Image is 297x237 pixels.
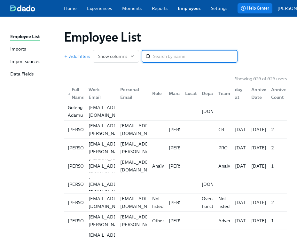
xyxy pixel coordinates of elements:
[64,102,287,121] a: Goleng Adamu[EMAIL_ADDRESS][DOMAIN_NAME][DOMAIN_NAME]
[86,205,131,236] div: [PERSON_NAME][EMAIL_ADDRESS][PERSON_NAME][DOMAIN_NAME]
[118,122,163,137] div: [EMAIL_ADDRESS][DOMAIN_NAME]
[249,162,269,170] div: [DATE]
[10,58,40,66] div: Import sources
[64,5,77,12] a: Home
[65,162,108,170] div: [PERSON_NAME]
[249,199,269,206] div: [DATE]
[150,90,164,97] div: Role
[169,126,206,133] p: [PERSON_NAME]
[10,33,59,41] a: Employee List
[86,173,131,196] div: [PERSON_NAME][EMAIL_ADDRESS][DOMAIN_NAME]
[232,217,253,225] div: [DATE]
[10,71,59,78] a: Data Fields
[65,86,87,101] div: Full Name
[98,53,134,59] span: Show columns
[216,162,240,170] div: Analytics
[65,199,108,206] div: [PERSON_NAME]
[180,87,197,100] div: Location
[216,217,244,225] div: Advertising
[216,90,233,97] div: Team
[65,87,83,100] div: ▲Full Name
[10,46,59,53] a: Imports
[64,212,287,230] div: [PERSON_NAME][PERSON_NAME][EMAIL_ADDRESS][PERSON_NAME][DOMAIN_NAME][PERSON_NAME][EMAIL_ADDRESS][P...
[122,5,142,12] a: Moments
[249,217,269,225] div: [DATE]
[166,90,191,97] div: Manager
[68,92,71,95] span: ▲
[65,180,108,188] div: [PERSON_NAME]
[269,144,285,152] div: 2
[152,5,168,12] a: Reports
[199,107,243,115] div: [DOMAIN_NAME]
[115,87,147,100] div: Personal Email
[64,53,90,59] span: Add filters
[232,126,253,133] div: [DATE]
[178,5,201,12] a: Employees
[153,50,238,63] input: Search by name
[10,5,64,12] a: dado
[118,195,163,210] div: [EMAIL_ADDRESS][DOMAIN_NAME]
[64,194,287,212] a: [PERSON_NAME][EMAIL_ADDRESS][DOMAIN_NAME][EMAIL_ADDRESS][DOMAIN_NAME]Not listed[PERSON_NAME]Overa...
[65,104,85,119] div: Goleng Adamu
[65,217,108,225] div: [PERSON_NAME]
[169,199,206,206] p: [PERSON_NAME]
[64,157,287,175] a: [PERSON_NAME][PERSON_NAME][EMAIL_ADDRESS][DOMAIN_NAME][EMAIL_ADDRESS][DOMAIN_NAME]Analyst[PERSON_...
[64,29,141,45] h1: Employee List
[216,126,230,133] div: CR
[118,132,163,163] div: [PERSON_NAME][EMAIL_ADDRESS][PERSON_NAME][DOMAIN_NAME]
[232,144,253,152] div: [DATE]
[269,162,285,170] div: 1
[169,217,206,224] p: [PERSON_NAME]
[249,86,280,101] div: Anniversary Date
[64,212,287,230] a: [PERSON_NAME][PERSON_NAME][EMAIL_ADDRESS][PERSON_NAME][DOMAIN_NAME][PERSON_NAME][EMAIL_ADDRESS][P...
[86,114,131,145] div: [PERSON_NAME][EMAIL_ADDRESS][PERSON_NAME][DOMAIN_NAME]
[169,145,206,151] p: [PERSON_NAME]
[86,104,131,119] div: [EMAIL_ADDRESS][DOMAIN_NAME]
[86,195,131,210] div: [EMAIL_ADDRESS][DOMAIN_NAME]
[10,5,35,12] img: dado
[10,46,26,53] div: Imports
[269,199,285,206] div: 2
[10,71,34,78] div: Data Fields
[235,75,287,82] p: Showing 626 of 626 users
[87,5,112,12] a: Experiences
[249,144,269,152] div: [DATE]
[118,205,163,236] div: [PERSON_NAME][EMAIL_ADDRESS][PERSON_NAME][DOMAIN_NAME]
[183,90,206,97] div: Location
[213,87,230,100] div: Team
[266,87,285,100] div: Anniversary Count
[199,90,231,97] div: Department
[10,33,40,41] div: Employee List
[199,180,243,188] div: [DOMAIN_NAME]
[232,78,248,109] div: First day at work
[216,195,232,210] div: Not listed
[118,86,147,101] div: Personal Email
[64,139,287,157] a: [PERSON_NAME][PERSON_NAME][EMAIL_ADDRESS][PERSON_NAME][DOMAIN_NAME][PERSON_NAME][EMAIL_ADDRESS][P...
[65,126,108,133] div: [PERSON_NAME]
[232,199,253,206] div: [DATE]
[150,217,167,225] div: Other
[241,5,269,12] span: Help Center
[86,86,115,101] div: Work Email
[147,87,164,100] div: Role
[216,144,230,152] div: PRO
[169,163,206,169] p: [PERSON_NAME]
[232,162,253,170] div: [DATE]
[64,121,287,139] a: [PERSON_NAME][PERSON_NAME][EMAIL_ADDRESS][PERSON_NAME][DOMAIN_NAME][EMAIL_ADDRESS][DOMAIN_NAME][P...
[65,144,108,152] div: [PERSON_NAME]
[230,87,246,100] div: First day at work
[64,175,287,193] div: [PERSON_NAME][PERSON_NAME][EMAIL_ADDRESS][DOMAIN_NAME][DOMAIN_NAME]
[64,194,287,211] div: [PERSON_NAME][EMAIL_ADDRESS][DOMAIN_NAME][EMAIL_ADDRESS][DOMAIN_NAME]Not listed[PERSON_NAME]Overa...
[164,87,180,100] div: Manager
[10,58,59,66] a: Import sources
[199,195,230,210] div: Overarching Functions
[86,154,131,178] div: [PERSON_NAME][EMAIL_ADDRESS][DOMAIN_NAME]
[150,162,170,170] div: Analyst
[238,3,272,13] button: Help Center
[64,121,287,138] div: [PERSON_NAME][PERSON_NAME][EMAIL_ADDRESS][PERSON_NAME][DOMAIN_NAME][EMAIL_ADDRESS][DOMAIN_NAME][P...
[150,195,166,210] div: Not listed
[197,87,213,100] div: Department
